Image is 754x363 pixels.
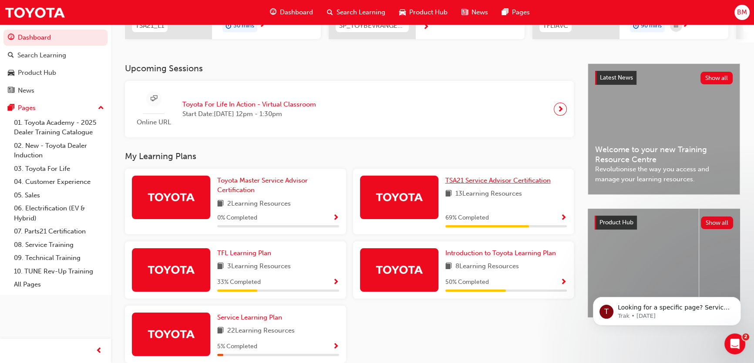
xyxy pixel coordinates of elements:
span: TSA21_L1 [135,21,164,31]
span: Show Progress [333,214,339,222]
span: Welcome to your new Training Resource Centre [595,145,733,164]
span: up-icon [98,103,104,114]
span: 50 % Completed [445,277,489,287]
button: Show Progress [333,213,339,223]
span: pages-icon [8,104,14,112]
img: Trak [4,3,65,22]
a: 03. Toyota For Life [10,162,108,176]
span: TSA21 Service Advisor Certification [445,177,551,184]
span: Product Hub [599,219,633,226]
span: Search Learning [337,7,385,17]
button: Show Progress [560,277,567,288]
span: 2 [742,333,749,340]
a: News [3,83,108,99]
span: Service Learning Plan [217,313,282,321]
span: Show Progress [333,279,339,286]
span: guage-icon [8,34,14,42]
span: next-icon [682,21,689,29]
span: pages-icon [502,7,508,18]
a: 01. Toyota Academy - 2025 Dealer Training Catalogue [10,116,108,139]
a: Online URLToyota For Life In Action - Virtual ClassroomStart Date:[DATE] 12pm - 1:30pm [132,88,567,131]
span: 13 Learning Resources [455,189,522,200]
a: pages-iconPages [495,3,537,21]
span: Toyota For Life In Action - Virtual Classroom [182,100,316,110]
span: car-icon [8,69,14,77]
div: Search Learning [17,50,66,60]
span: 30 mins [233,21,254,31]
a: Search Learning [3,47,108,63]
div: Pages [18,103,36,113]
button: Show Progress [560,213,567,223]
div: News [18,86,34,96]
iframe: Intercom notifications message [580,279,754,340]
span: Product Hub [409,7,448,17]
span: search-icon [8,52,14,60]
a: 06. Electrification (EV & Hybrid) [10,202,108,225]
button: Show all [700,72,733,84]
a: Introduction to Toyota Learning Plan [445,248,559,258]
img: Trak [375,262,423,277]
span: 33 % Completed [217,277,261,287]
a: news-iconNews [454,3,495,21]
a: 08. Service Training [10,238,108,252]
a: All Pages [10,278,108,291]
span: Toyota Master Service Advisor Certification [217,177,308,194]
span: SP_TOYBEVRANGE_EL [339,21,405,31]
a: 02. New - Toyota Dealer Induction [10,139,108,162]
button: DashboardSearch LearningProduct HubNews [3,28,108,100]
button: Show Progress [333,341,339,352]
span: Latest News [600,74,633,81]
span: calendar-icon [674,20,678,31]
span: News [471,7,488,17]
span: duration-icon [226,20,232,32]
span: book-icon [217,326,224,336]
a: Latest NewsShow all [595,71,733,85]
span: book-icon [445,261,452,272]
span: Introduction to Toyota Learning Plan [445,249,556,257]
img: Trak [147,189,195,204]
a: TSA21 Service Advisor Certification [445,176,554,186]
span: 69 % Completed [445,213,489,223]
span: car-icon [399,7,406,18]
span: book-icon [217,261,224,272]
img: Trak [147,262,195,277]
span: Show Progress [560,214,567,222]
button: Show all [701,216,734,229]
a: 09. Technical Training [10,251,108,265]
span: 22 Learning Resources [227,326,295,336]
a: guage-iconDashboard [263,3,320,21]
a: Dashboard [3,30,108,46]
span: sessionType_ONLINE_URL-icon [151,93,157,104]
span: next-icon [557,103,564,115]
button: Pages [3,100,108,116]
span: duration-icon [633,20,639,32]
h3: My Learning Plans [125,151,574,161]
a: Service Learning Plan [217,313,286,323]
div: Product Hub [18,68,56,78]
span: guage-icon [270,7,276,18]
span: next-icon [259,21,266,29]
a: Product Hub [3,65,108,81]
a: Latest NewsShow allWelcome to your new Training Resource CentreRevolutionise the way you access a... [588,63,740,195]
span: Online URL [132,117,175,127]
span: BM [737,7,747,17]
a: Product HubShow all [595,216,733,230]
span: 5 % Completed [217,342,257,352]
span: 0 % Completed [217,213,257,223]
button: Show Progress [333,277,339,288]
span: 8 Learning Resources [455,261,519,272]
a: TFL Learning Plan [217,248,275,258]
span: next-icon [423,23,429,31]
span: TFL Learning Plan [217,249,271,257]
h3: Upcoming Sessions [125,63,574,73]
a: 04. Customer Experience [10,175,108,189]
span: book-icon [445,189,452,200]
a: search-iconSearch Learning [320,3,392,21]
span: 3 Learning Resources [227,261,291,272]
